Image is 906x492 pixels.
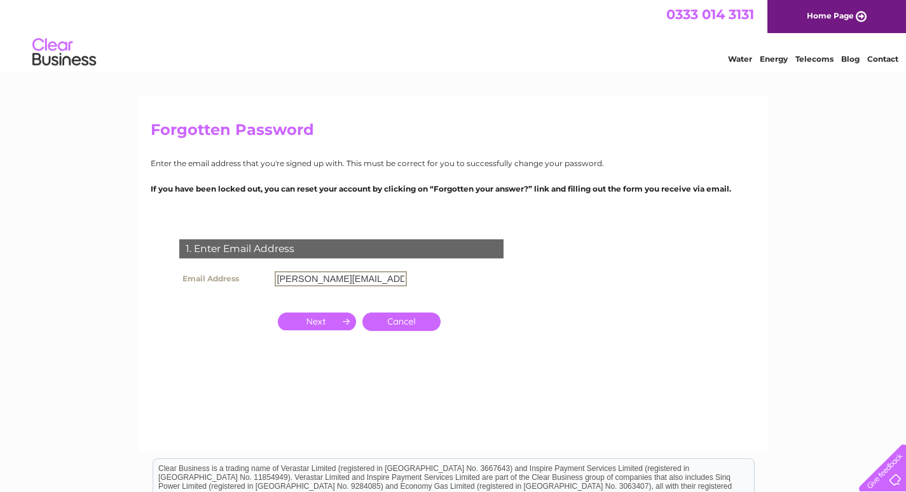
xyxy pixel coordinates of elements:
[841,54,860,64] a: Blog
[795,54,834,64] a: Telecoms
[151,157,756,169] p: Enter the email address that you're signed up with. This must be correct for you to successfully ...
[151,121,756,145] h2: Forgotten Password
[32,33,97,72] img: logo.png
[728,54,752,64] a: Water
[153,7,754,62] div: Clear Business is a trading name of Verastar Limited (registered in [GEOGRAPHIC_DATA] No. 3667643...
[666,6,754,22] a: 0333 014 3131
[179,239,504,258] div: 1. Enter Email Address
[176,268,271,290] th: Email Address
[151,183,756,195] p: If you have been locked out, you can reset your account by clicking on “Forgotten your answer?” l...
[867,54,898,64] a: Contact
[760,54,788,64] a: Energy
[362,313,441,331] a: Cancel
